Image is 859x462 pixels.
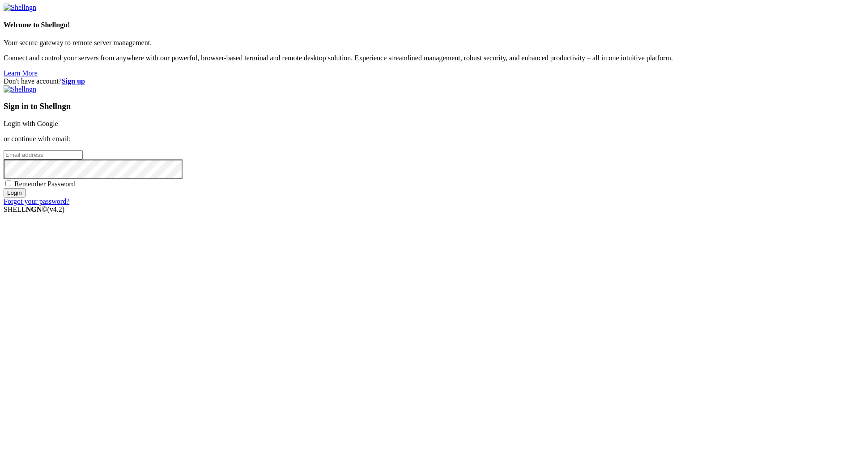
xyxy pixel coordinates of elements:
span: Remember Password [14,180,75,188]
span: 4.2.0 [47,206,65,213]
a: Login with Google [4,120,58,127]
p: Connect and control your servers from anywhere with our powerful, browser-based terminal and remo... [4,54,855,62]
div: Don't have account? [4,77,855,85]
a: Learn More [4,69,38,77]
b: NGN [26,206,42,213]
input: Email address [4,150,83,160]
h3: Sign in to Shellngn [4,101,855,111]
a: Sign up [62,77,85,85]
h4: Welcome to Shellngn! [4,21,855,29]
span: SHELL © [4,206,64,213]
input: Remember Password [5,181,11,186]
a: Forgot your password? [4,197,69,205]
img: Shellngn [4,85,36,93]
input: Login [4,188,26,197]
p: or continue with email: [4,135,855,143]
img: Shellngn [4,4,36,12]
p: Your secure gateway to remote server management. [4,39,855,47]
